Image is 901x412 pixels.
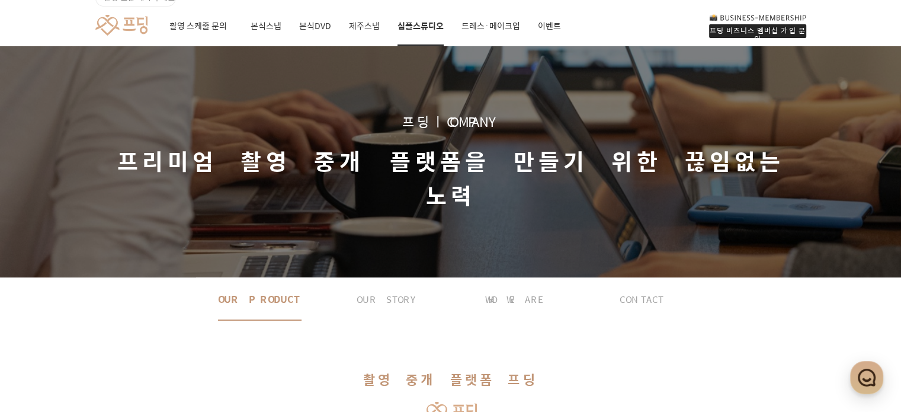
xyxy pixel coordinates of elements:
[4,310,78,340] a: 홈
[37,328,44,337] span: 홈
[169,6,233,46] a: 촬영 스케줄 문의
[183,328,197,337] span: 설정
[78,310,153,340] a: 대화
[299,6,331,46] a: 본식DVD
[538,6,561,46] a: 이벤트
[397,6,444,46] a: 심플스튜디오
[709,13,806,38] a: 프딩 비즈니스 멤버십 가입 문의
[620,278,663,320] span: CONTACT
[95,143,806,212] h1: 프리미엄 촬영 중개 플랫폼을 만들기 위한 끊임없는 노력
[578,278,706,320] button: CONTACT
[251,6,281,46] a: 본식스냅
[709,24,806,38] div: 프딩 비즈니스 멤버십 가입 문의
[153,310,227,340] a: 설정
[357,278,417,320] span: OUR STORY
[485,278,544,320] span: WHO WE ARE
[218,277,302,321] span: OUR PRODUCT
[108,328,123,338] span: 대화
[323,278,451,320] button: OUR STORY
[24,369,877,389] h2: 촬영 중개 플랫폼 프딩
[451,278,578,320] button: WHO WE ARE
[196,277,323,321] button: OUR PRODUCT
[349,6,380,46] a: 제주스냅
[402,111,499,132] span: 프딩ㅣCOMPANY
[461,6,520,46] a: 드레스·메이크업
